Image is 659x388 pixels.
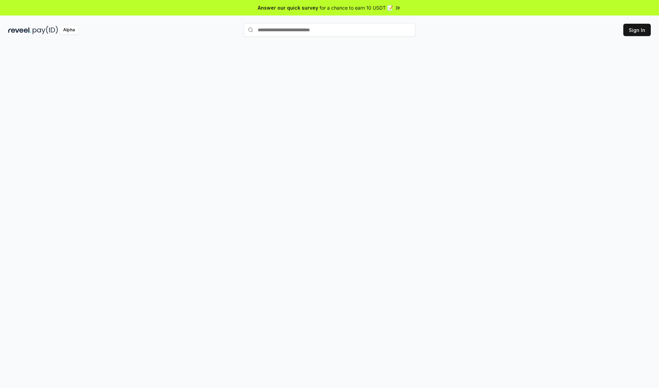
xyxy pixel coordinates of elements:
span: for a chance to earn 10 USDT 📝 [320,4,393,11]
img: pay_id [33,26,58,34]
button: Sign In [623,24,651,36]
div: Alpha [59,26,79,34]
span: Answer our quick survey [258,4,318,11]
img: reveel_dark [8,26,31,34]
